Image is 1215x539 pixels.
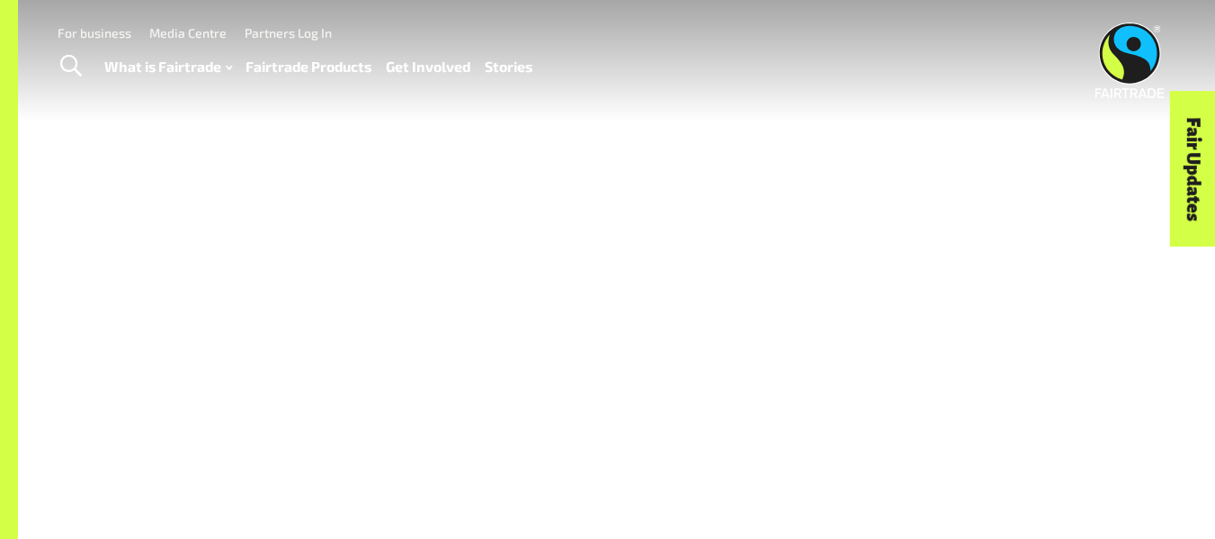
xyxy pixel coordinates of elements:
[49,44,93,89] a: Toggle Search
[149,25,227,40] a: Media Centre
[246,54,371,80] a: Fairtrade Products
[245,25,332,40] a: Partners Log In
[1095,22,1165,98] img: Fairtrade Australia New Zealand logo
[386,54,470,80] a: Get Involved
[104,54,232,80] a: What is Fairtrade
[58,25,131,40] a: For business
[485,54,532,80] a: Stories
